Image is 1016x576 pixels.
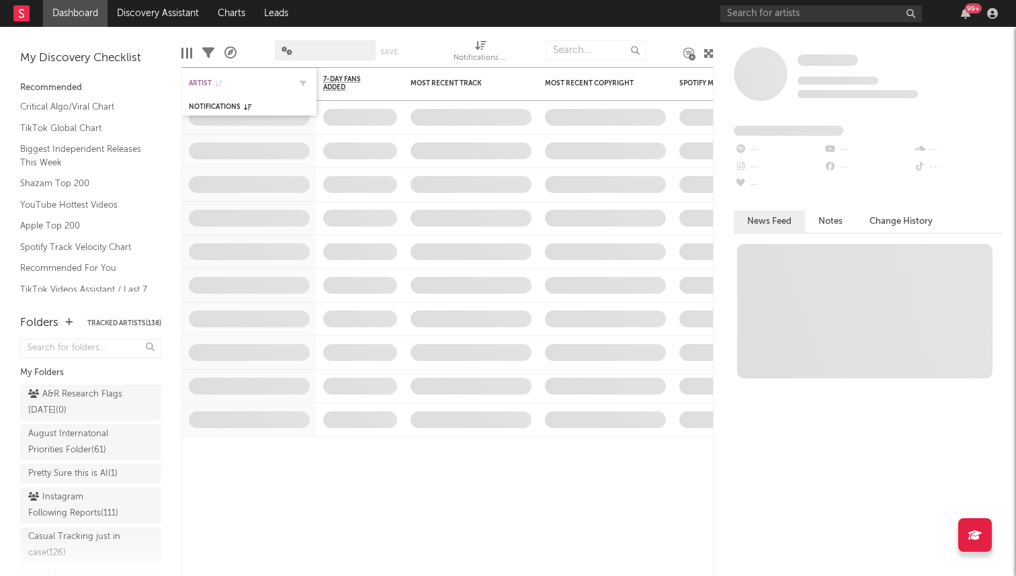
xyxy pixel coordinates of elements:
[798,54,858,66] span: Some Artist
[224,34,237,73] div: A&R Pipeline
[798,54,858,67] a: Some Artist
[856,210,946,233] button: Change History
[20,80,161,96] div: Recommended
[965,3,982,13] div: 99 +
[720,5,922,22] input: Search for artists
[202,34,214,73] div: Filters
[28,489,123,522] div: Instagram Following Reports ( 111 )
[20,198,148,212] a: YouTube Hottest Videos
[546,40,646,60] input: Search...
[20,121,148,136] a: TikTok Global Chart
[20,365,161,381] div: My Folders
[28,386,123,419] div: A&R Research Flags [DATE] ( 0 )
[20,424,161,460] a: August Internatonal Priorities Folder(61)
[734,176,823,194] div: --
[798,77,878,85] span: Tracking Since: [DATE]
[805,210,856,233] button: Notes
[545,79,646,87] div: Most Recent Copyright
[20,218,148,233] a: Apple Top 200
[20,282,148,310] a: TikTok Videos Assistant / Last 7 Days - Top
[20,176,148,191] a: Shazam Top 200
[323,75,377,91] span: 7-Day Fans Added
[20,99,148,114] a: Critical Algo/Viral Chart
[87,320,161,327] button: Tracked Artists(138)
[20,384,161,421] a: A&R Research Flags [DATE](0)
[798,90,918,98] span: 0 fans last week
[823,159,913,176] div: --
[189,79,290,87] div: Artist
[181,34,192,73] div: Edit Columns
[20,487,161,524] a: Instagram Following Reports(111)
[734,141,823,159] div: --
[20,240,148,255] a: Spotify Track Velocity Chart
[20,142,148,169] a: Biggest Independent Releases This Week
[189,103,290,111] div: Notifications
[296,77,310,90] button: Filter by Artist
[20,261,148,276] a: Recommended For You
[734,126,843,136] span: Fans Added by Platform
[679,79,780,87] div: Spotify Monthly Listeners
[913,141,1003,159] div: --
[28,426,123,458] div: August Internatonal Priorities Folder ( 61 )
[20,527,161,563] a: Casual Tracking just in case(126)
[454,50,507,67] div: Notifications (Artist)
[913,159,1003,176] div: --
[734,159,823,176] div: --
[411,79,511,87] div: Most Recent Track
[454,34,507,73] div: Notifications (Artist)
[961,8,970,19] button: 99+
[823,141,913,159] div: --
[20,50,161,67] div: My Discovery Checklist
[734,210,805,233] button: News Feed
[20,464,161,484] a: Pretty Sure this is AI(1)
[20,315,58,331] div: Folders
[28,529,123,561] div: Casual Tracking just in case ( 126 )
[28,466,118,482] div: Pretty Sure this is AI ( 1 )
[380,48,398,56] button: Save
[20,339,161,358] input: Search for folders...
